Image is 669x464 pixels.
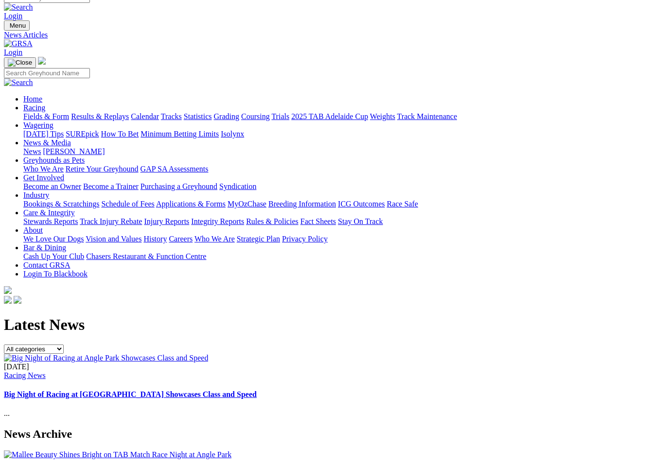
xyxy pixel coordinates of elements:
a: Industry [23,191,49,199]
a: Calendar [131,112,159,120]
a: Stay On Track [338,217,383,225]
a: MyOzChase [228,200,266,208]
a: Integrity Reports [191,217,244,225]
a: Bookings & Scratchings [23,200,99,208]
input: Search [4,68,90,78]
a: Racing News [4,371,46,379]
img: facebook.svg [4,296,12,304]
a: Coursing [241,112,270,120]
img: Big Night of Racing at Angle Park Showcases Class and Speed [4,354,208,362]
a: Become an Owner [23,182,81,190]
img: Close [8,59,32,67]
img: logo-grsa-white.png [4,286,12,294]
img: Search [4,78,33,87]
a: Retire Your Greyhound [66,165,139,173]
img: Mallee Beauty Shines Bright on TAB Match Race Night at Angle Park [4,450,231,459]
a: Grading [214,112,239,120]
img: Search [4,3,33,12]
a: Minimum Betting Limits [141,130,219,138]
a: Purchasing a Greyhound [141,182,217,190]
a: GAP SA Assessments [141,165,209,173]
div: News & Media [23,147,665,156]
a: [DATE] Tips [23,130,64,138]
a: Login [4,12,22,20]
div: Bar & Dining [23,252,665,261]
a: History [143,235,167,243]
a: Login [4,48,22,56]
a: Statistics [184,112,212,120]
a: SUREpick [66,130,99,138]
a: How To Bet [101,130,139,138]
a: Bar & Dining [23,243,66,252]
a: Contact GRSA [23,261,70,269]
a: Injury Reports [144,217,189,225]
a: Login To Blackbook [23,270,88,278]
div: ... [4,362,665,418]
div: Racing [23,112,665,121]
a: Care & Integrity [23,208,75,217]
a: News Articles [4,31,665,39]
span: [DATE] [4,362,29,371]
a: Cash Up Your Club [23,252,84,260]
a: Chasers Restaurant & Function Centre [86,252,206,260]
a: Stewards Reports [23,217,78,225]
a: Strategic Plan [237,235,280,243]
a: [PERSON_NAME] [43,147,105,155]
a: Trials [271,112,289,120]
a: Track Maintenance [397,112,457,120]
a: Fact Sheets [300,217,336,225]
a: Who We Are [23,165,64,173]
div: Get Involved [23,182,665,191]
div: Care & Integrity [23,217,665,226]
h1: Latest News [4,316,665,334]
a: Get Involved [23,173,64,182]
div: About [23,235,665,243]
a: Wagering [23,121,53,129]
div: Wagering [23,130,665,138]
div: Industry [23,200,665,208]
button: Toggle navigation [4,57,36,68]
a: ICG Outcomes [338,200,385,208]
a: Tracks [161,112,182,120]
a: Breeding Information [268,200,336,208]
a: Racing [23,103,45,112]
a: 2025 TAB Adelaide Cup [291,112,368,120]
a: Vision and Values [86,235,141,243]
a: Rules & Policies [246,217,299,225]
a: Track Injury Rebate [80,217,142,225]
span: Menu [10,22,26,29]
a: News & Media [23,138,71,147]
img: logo-grsa-white.png [38,57,46,65]
a: Race Safe [387,200,418,208]
a: Results & Replays [71,112,129,120]
a: We Love Our Dogs [23,235,84,243]
img: twitter.svg [14,296,21,304]
a: Greyhounds as Pets [23,156,85,164]
img: GRSA [4,39,33,48]
a: Isolynx [221,130,244,138]
h2: News Archive [4,428,665,441]
a: Fields & Form [23,112,69,120]
button: Toggle navigation [4,20,30,31]
a: Weights [370,112,395,120]
a: Home [23,95,42,103]
div: Greyhounds as Pets [23,165,665,173]
a: Careers [169,235,193,243]
a: Syndication [219,182,256,190]
a: Applications & Forms [156,200,226,208]
a: Schedule of Fees [101,200,154,208]
a: Privacy Policy [282,235,328,243]
a: Become a Trainer [83,182,139,190]
a: News [23,147,41,155]
a: Who We Are [194,235,235,243]
a: About [23,226,43,234]
a: Big Night of Racing at [GEOGRAPHIC_DATA] Showcases Class and Speed [4,390,257,398]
